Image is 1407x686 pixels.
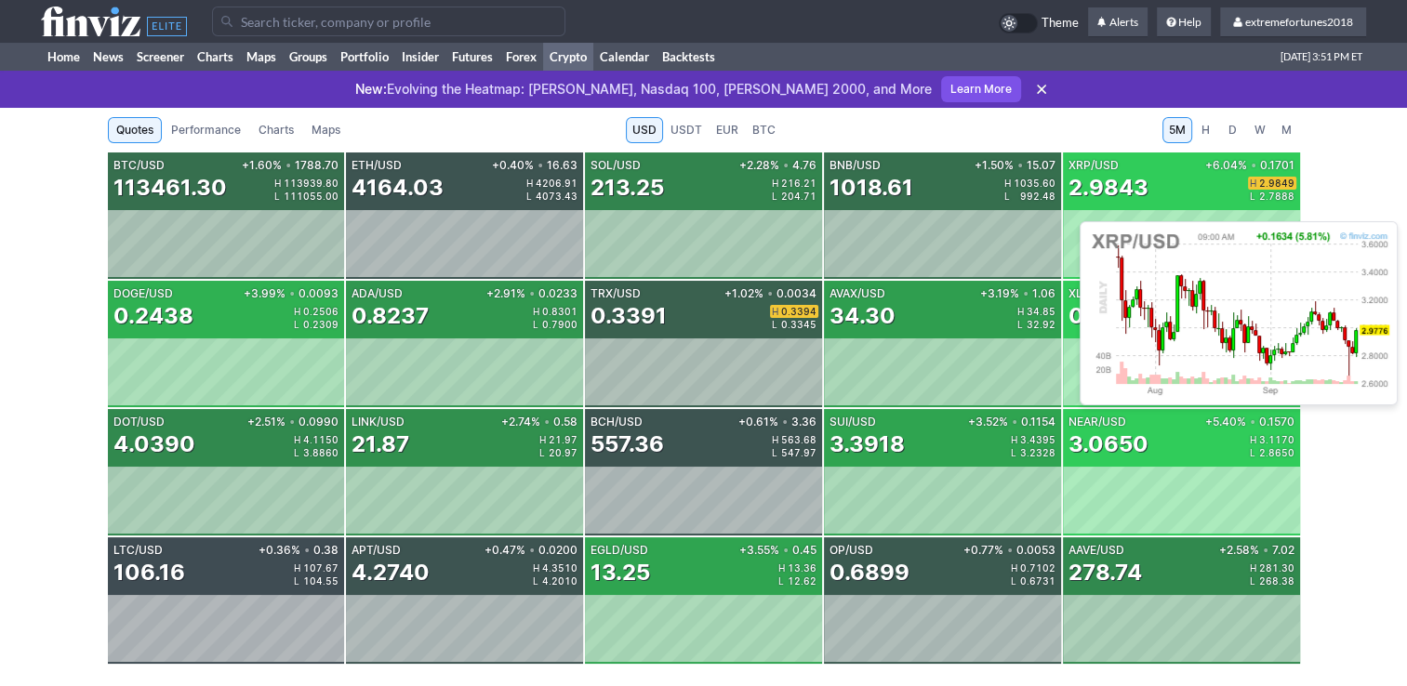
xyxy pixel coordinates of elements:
[481,545,577,556] div: +0.47% 0.0200
[304,545,310,556] span: •
[536,178,577,188] span: 4206.91
[352,416,498,428] div: LINK/USD
[274,178,284,188] span: H
[830,545,960,556] div: OP/USD
[289,288,295,299] span: •
[1069,545,1215,556] div: AAVE/USD
[163,117,249,143] a: Performance
[352,288,483,299] div: ADA/USD
[656,43,722,71] a: Backtests
[591,301,667,331] div: 0.3391
[1259,563,1294,573] span: 281.30
[549,448,577,457] span: 20.97
[830,429,905,459] div: 3.3918
[346,281,583,407] a: ADA/USD+2.91%•0.02330.8237H0.8301L0.7900
[303,117,349,143] a: Maps
[824,281,1061,407] a: AVAX/USD+3.19%•1.0634.30H34.85L32.92
[781,191,816,201] span: 204.71
[767,288,773,299] span: •
[274,191,284,201] span: L
[244,416,338,428] div: +2.51% 0.0990
[1259,448,1294,457] span: 2.8650
[1069,301,1148,331] div: 0.3807
[1011,576,1020,586] span: L
[538,160,543,171] span: •
[526,191,536,201] span: L
[445,43,499,71] a: Futures
[543,43,593,71] a: Crypto
[591,173,664,203] div: 213.25
[781,307,816,316] span: 0.3394
[294,576,303,586] span: L
[626,117,663,143] a: USD
[113,301,193,331] div: 0.2438
[539,435,549,444] span: H
[746,117,782,143] a: BTC
[830,288,976,299] div: AVAX/USD
[303,320,338,329] span: 0.2309
[1259,576,1294,586] span: 268.38
[1004,191,1014,201] span: L
[303,435,338,444] span: 4.1150
[1007,545,1013,556] span: •
[1069,558,1142,587] div: 278.74
[1014,178,1055,188] span: 1035.60
[772,191,781,201] span: L
[585,409,822,535] a: BCH/USD+0.61%•3.36557.36H563.68L547.97
[334,43,395,71] a: Portfolio
[781,435,816,444] span: 563.68
[294,320,303,329] span: L
[108,409,345,535] a: DOT/USD+2.51%•0.09904.0390H4.1150L3.8860
[783,545,789,556] span: •
[294,448,303,457] span: L
[284,191,338,201] span: 111055.00
[591,288,721,299] div: TRX/USD
[303,448,338,457] span: 3.8860
[1200,121,1213,139] span: H
[352,173,444,203] div: 4164.03
[171,121,241,139] span: Performance
[772,320,781,329] span: L
[499,43,543,71] a: Forex
[1220,117,1246,143] a: D
[1250,178,1259,188] span: H
[352,545,481,556] div: APT/USD
[830,301,896,331] div: 34.30
[772,307,781,316] span: H
[255,545,338,556] div: +0.36% 0.38
[1004,178,1014,188] span: H
[1250,576,1259,586] span: L
[736,545,816,556] div: +3.55% 0.45
[585,537,822,664] a: EGLD/USD+3.55%•0.4513.25H13.36L12.62
[303,576,338,586] span: 104.55
[240,288,338,299] div: +3.99% 0.0093
[824,409,1061,535] a: SUI/USD+3.52%•0.11543.3918H3.4395L3.2328
[772,435,781,444] span: H
[752,121,776,139] span: BTC
[542,576,577,586] span: 4.2010
[1011,435,1020,444] span: H
[1274,117,1300,143] a: M
[772,178,781,188] span: H
[783,160,789,171] span: •
[1259,435,1294,444] span: 3.1170
[86,43,130,71] a: News
[529,545,535,556] span: •
[284,178,338,188] span: 113939.80
[285,160,291,171] span: •
[778,576,788,586] span: L
[259,121,294,139] span: Charts
[782,416,788,428] span: •
[303,307,338,316] span: 0.2506
[250,117,302,143] a: Charts
[960,545,1055,556] div: +0.77% 0.0053
[778,563,788,573] span: H
[1263,545,1268,556] span: •
[999,13,1079,33] a: Theme
[1017,320,1027,329] span: L
[346,537,583,664] a: APT/USD+0.47%•0.02004.2740H4.3510L4.2010
[542,320,577,329] span: 0.7900
[772,448,781,457] span: L
[830,160,971,171] div: BNB/USD
[941,76,1021,102] a: Learn More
